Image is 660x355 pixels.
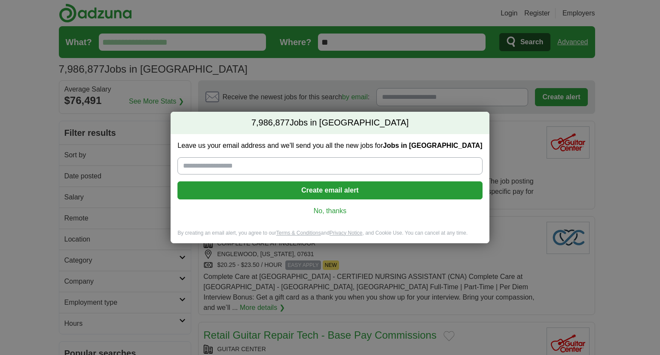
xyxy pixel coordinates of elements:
a: Terms & Conditions [276,230,321,236]
strong: Jobs in [GEOGRAPHIC_DATA] [383,142,482,149]
a: Privacy Notice [330,230,363,236]
div: By creating an email alert, you agree to our and , and Cookie Use. You can cancel at any time. [171,230,489,244]
h2: Jobs in [GEOGRAPHIC_DATA] [171,112,489,134]
label: Leave us your email address and we'll send you all the new jobs for [177,141,482,150]
button: Create email alert [177,181,482,199]
span: 7,986,877 [251,117,290,129]
a: No, thanks [184,206,475,216]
